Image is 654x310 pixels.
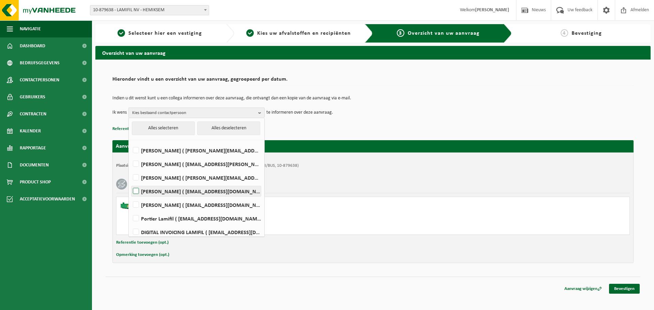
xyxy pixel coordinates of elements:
span: Documenten [20,157,49,174]
img: HK-XC-15-GN-00.png [120,200,140,211]
h2: Overzicht van uw aanvraag [95,46,651,59]
label: [PERSON_NAME] ( [PERSON_NAME][EMAIL_ADDRESS][DOMAIN_NAME] ) [131,145,261,156]
span: Kies uw afvalstoffen en recipiënten [257,31,351,36]
span: Gebruikers [20,88,45,105]
button: Alles selecteren [132,121,195,135]
span: Contactpersonen [20,71,59,88]
span: Product Shop [20,174,51,191]
span: Navigatie [20,20,41,37]
button: Kies bestaand contactpersoon [128,108,265,118]
span: Kalender [20,123,41,140]
span: 10-879638 - LAMIFIL NV - HEMIKSEM [90,5,209,15]
button: Alles deselecteren [197,121,260,135]
span: Acceptatievoorwaarden [20,191,75,208]
span: Kies bestaand contactpersoon [132,108,255,118]
span: Overzicht van uw aanvraag [408,31,480,36]
p: Indien u dit wenst kunt u een collega informeren over deze aanvraag, die ontvangt dan een kopie v... [112,96,634,101]
h2: Hieronder vindt u een overzicht van uw aanvraag, gegroepeerd per datum. [112,77,634,86]
label: [PERSON_NAME] ( [EMAIL_ADDRESS][PERSON_NAME][DOMAIN_NAME] ) [131,159,261,169]
span: 1 [118,29,125,37]
span: 4 [561,29,568,37]
a: Bevestigen [609,284,640,294]
a: Aanvraag wijzigen [559,284,607,294]
span: Bedrijfsgegevens [20,54,60,71]
a: 1Selecteer hier een vestiging [99,29,221,37]
p: te informeren over deze aanvraag. [266,108,333,118]
div: Ophalen en plaatsen lege container [147,211,400,217]
a: 2Kies uw afvalstoffen en recipiënten [238,29,360,37]
button: Referentie toevoegen (opt.) [112,125,165,133]
span: Dashboard [20,37,45,54]
label: [PERSON_NAME] ( [EMAIL_ADDRESS][DOMAIN_NAME] ) [131,186,261,196]
label: [PERSON_NAME] ( [PERSON_NAME][EMAIL_ADDRESS][DOMAIN_NAME] ) [131,173,261,183]
span: 2 [246,29,254,37]
span: Contracten [20,105,46,123]
div: Containers: C15/091 [147,226,400,231]
span: 3 [397,29,404,37]
label: Portier Lamifil ( [EMAIL_ADDRESS][DOMAIN_NAME] ) [131,213,261,224]
span: Bevestiging [572,31,602,36]
label: [PERSON_NAME] ( [EMAIL_ADDRESS][DOMAIN_NAME] ) [131,200,261,210]
button: Opmerking toevoegen (opt.) [116,250,169,259]
button: Referentie toevoegen (opt.) [116,238,169,247]
p: Ik wens [112,108,127,118]
strong: Aanvraag voor [DATE] [116,144,167,149]
div: Aantal: 1 [147,220,400,226]
strong: [PERSON_NAME] [475,7,509,13]
label: DIGITAL INVOICING LAMIFIL ( [EMAIL_ADDRESS][DOMAIN_NAME] ) [131,227,261,237]
span: Selecteer hier een vestiging [128,31,202,36]
strong: Plaatsingsadres: [116,163,146,168]
span: Rapportage [20,140,46,157]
